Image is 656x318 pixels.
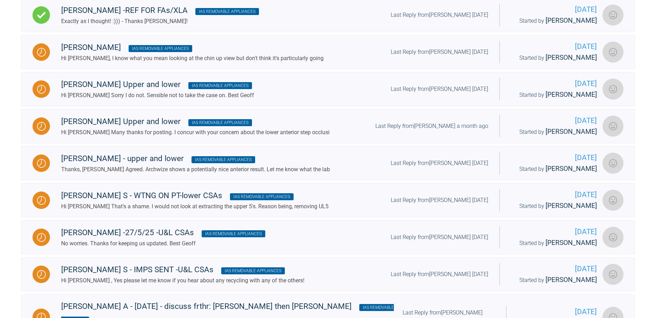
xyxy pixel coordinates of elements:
span: [DATE] [511,226,597,238]
a: Waiting[PERSON_NAME] -27/5/25 -U&L CSAs IAS Removable AppliancesNo worries. Thanks for keeping us... [21,220,635,254]
div: Hi [PERSON_NAME] Many thanks for posting. I concur with your concern about the lower anterior ste... [61,128,330,137]
img: Nicola Bone [603,264,623,285]
div: [PERSON_NAME] S - WTNG ON PT-lower CSAs [61,189,329,202]
div: Last Reply from [PERSON_NAME] [DATE] [391,48,488,57]
span: IAS Removable Appliances [129,45,192,52]
div: Started by [511,238,597,248]
div: Last Reply from [PERSON_NAME] [DATE] [391,270,488,279]
div: Last Reply from [PERSON_NAME] [DATE] [391,196,488,205]
div: [PERSON_NAME] S - IMPS SENT -U&L CSAs [61,263,304,276]
span: [PERSON_NAME] [546,91,597,99]
div: [PERSON_NAME] [61,41,324,54]
img: Waiting [37,48,46,57]
img: Waiting [37,233,46,242]
span: [PERSON_NAME] [546,165,597,173]
span: [DATE] [511,78,597,89]
div: [PERSON_NAME] Upper and lower [61,115,330,128]
div: Hi [PERSON_NAME] That's a shame. I would not look at extracting the upper 5's. Reason being, remo... [61,202,329,211]
img: Nicola Bone [603,79,623,100]
img: Waiting [37,85,46,94]
span: IAS Removable Appliances [192,156,255,163]
a: Waiting[PERSON_NAME] Upper and lower IAS Removable AppliancesHi [PERSON_NAME] Sorry I do not. Sen... [21,72,635,106]
span: [PERSON_NAME] [546,202,597,210]
span: IAS Removable Appliances [195,8,259,15]
span: IAS Removable Appliances [188,82,252,89]
div: [PERSON_NAME] -27/5/25 -U&L CSAs [61,226,265,239]
div: Last Reply from [PERSON_NAME] a month ago [375,122,488,131]
span: [DATE] [511,4,597,15]
a: Waiting[PERSON_NAME] S - WTNG ON PT-lower CSAs IAS Removable AppliancesHi [PERSON_NAME] That's a ... [21,183,635,217]
div: Hi [PERSON_NAME] Sorry I do not. Sensible not to take the case on. Best Geoff [61,91,254,100]
div: Hi [PERSON_NAME] , Yes please let me know if you hear about any recycling with any of the others! [61,276,304,285]
a: Waiting[PERSON_NAME] IAS Removable AppliancesHi [PERSON_NAME], I know what you mean looking at th... [21,35,635,69]
span: IAS Removable Appliances [188,119,252,126]
div: [PERSON_NAME] - upper and lower [61,152,330,165]
div: [PERSON_NAME] -REF FOR FAs/XLA [61,4,259,17]
span: [PERSON_NAME] [546,276,597,284]
img: Complete [37,11,46,20]
span: [DATE] [511,152,597,164]
img: Waiting [37,270,46,279]
div: Started by [511,164,597,174]
img: Nicola Bone [603,190,623,211]
span: [PERSON_NAME] [546,128,597,136]
span: [PERSON_NAME] [546,16,597,24]
span: [DATE] [511,41,597,52]
span: [PERSON_NAME] [546,239,597,247]
a: Waiting[PERSON_NAME] S - IMPS SENT -U&L CSAs IAS Removable AppliancesHi [PERSON_NAME] , Yes pleas... [21,257,635,291]
div: Thanks, [PERSON_NAME] Agreed. Archwize shows a potentially nice anterior result. Let me know what... [61,165,330,174]
div: Exactly as I thought! :))) - Thanks [PERSON_NAME]! [61,17,259,26]
img: Nicola Bone [603,116,623,137]
div: Last Reply from [PERSON_NAME] [DATE] [391,159,488,168]
div: Last Reply from [PERSON_NAME] [DATE] [391,10,488,20]
span: [DATE] [511,115,597,127]
img: Nicola Bone [603,227,623,248]
span: IAS Removable Appliances [202,230,265,237]
div: Started by [511,89,597,100]
img: Nicola Bone [603,153,623,174]
img: Nicola Bone [603,5,623,26]
div: Last Reply from [PERSON_NAME] [DATE] [391,85,488,94]
img: Waiting [37,122,46,131]
span: [DATE] [518,306,597,318]
div: Started by [511,127,597,137]
div: Hi [PERSON_NAME], I know what you mean looking at the chin up view but don't think it's particula... [61,54,324,63]
div: Started by [511,15,597,26]
img: Waiting [37,196,46,205]
span: [DATE] [511,189,597,201]
div: No worries. Thanks for keeping us updated. Best Geoff [61,239,265,248]
div: [PERSON_NAME] Upper and lower [61,78,254,91]
div: Started by [511,275,597,286]
span: [PERSON_NAME] [546,53,597,62]
span: IAS Removable Appliances [221,267,285,274]
a: Waiting[PERSON_NAME] - upper and lower IAS Removable AppliancesThanks, [PERSON_NAME] Agreed. Arch... [21,146,635,180]
span: IAS Removable Appliances [230,193,294,200]
div: Started by [511,201,597,211]
span: [DATE] [511,263,597,275]
img: Waiting [37,159,46,168]
a: Waiting[PERSON_NAME] Upper and lower IAS Removable AppliancesHi [PERSON_NAME] Many thanks for pos... [21,109,635,143]
div: Last Reply from [PERSON_NAME] [DATE] [391,233,488,242]
img: Nicola Bone [603,42,623,63]
div: Started by [511,52,597,63]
